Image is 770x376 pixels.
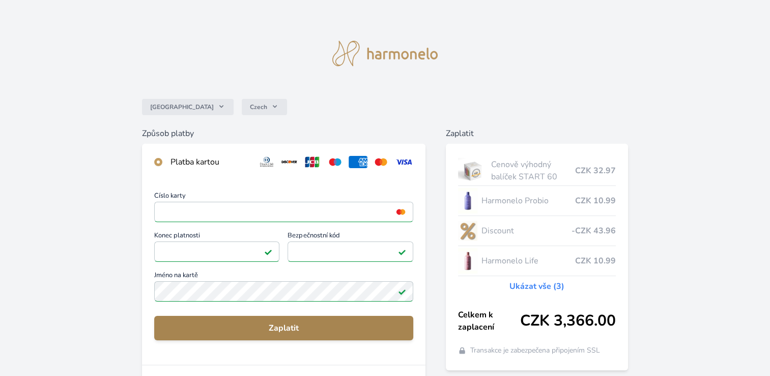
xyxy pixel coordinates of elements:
[142,99,234,115] button: [GEOGRAPHIC_DATA]
[394,156,413,168] img: visa.svg
[509,280,564,292] a: Ukázat vše (3)
[159,205,409,219] iframe: Iframe pro číslo karty
[292,245,409,259] iframe: Iframe pro bezpečnostní kód
[398,248,406,256] img: Platné pole
[159,245,275,259] iframe: Iframe pro datum vypršení platnosti
[372,156,390,168] img: mc.svg
[288,232,413,241] span: Bezpečnostní kód
[398,287,406,296] img: Platné pole
[154,281,413,302] input: Jméno na kartěPlatné pole
[520,312,616,330] span: CZK 3,366.00
[154,272,413,281] span: Jméno na kartě
[572,225,616,237] span: -CZK 43.96
[491,158,575,183] span: Cenově výhodný balíček START 60
[481,255,575,267] span: Harmonelo Life
[575,255,616,267] span: CZK 10.99
[470,345,600,356] span: Transakce je zabezpečena připojením SSL
[575,165,616,177] span: CZK 32.97
[458,188,477,213] img: CLEAN_PROBIO_se_stinem_x-lo.jpg
[170,156,249,168] div: Platba kartou
[142,127,425,140] h6: Způsob platby
[458,158,487,183] img: start.jpg
[303,156,322,168] img: jcb.svg
[261,247,274,256] img: Konec platnosti
[280,156,299,168] img: discover.svg
[258,156,276,168] img: diners.svg
[326,156,345,168] img: maestro.svg
[458,309,520,333] span: Celkem k zaplacení
[394,207,408,217] img: mc
[264,248,272,256] img: Platné pole
[458,248,477,274] img: CLEAN_LIFE_se_stinem_x-lo.jpg
[349,156,367,168] img: amex.svg
[332,41,438,66] img: logo.svg
[242,99,287,115] button: Czech
[575,195,616,207] span: CZK 10.99
[458,218,477,244] img: discount-lo.png
[481,195,575,207] span: Harmonelo Probio
[154,316,413,340] button: Zaplatit
[250,103,267,111] span: Czech
[150,103,214,111] span: [GEOGRAPHIC_DATA]
[154,232,280,241] span: Konec platnosti
[162,322,405,334] span: Zaplatit
[154,193,413,202] span: Číslo karty
[446,127,628,140] h6: Zaplatit
[481,225,572,237] span: Discount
